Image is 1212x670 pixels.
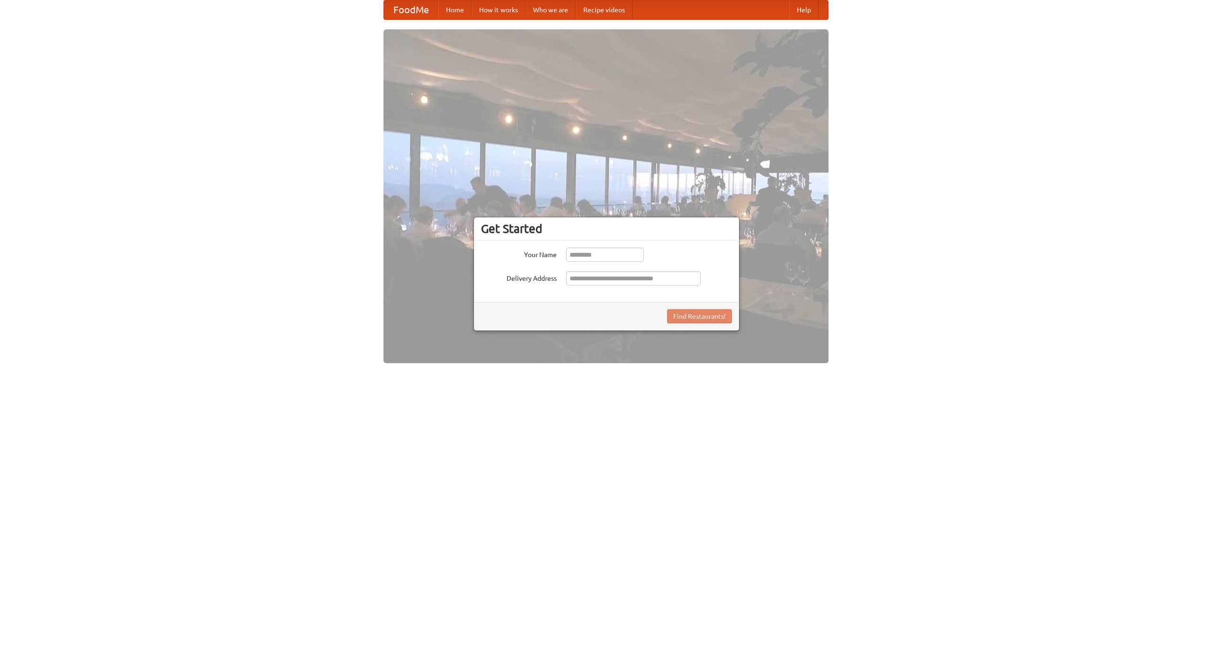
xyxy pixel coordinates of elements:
a: How it works [472,0,526,19]
label: Delivery Address [481,271,557,283]
a: FoodMe [384,0,438,19]
a: Home [438,0,472,19]
a: Who we are [526,0,576,19]
button: Find Restaurants! [667,309,732,323]
a: Recipe videos [576,0,633,19]
a: Help [789,0,819,19]
label: Your Name [481,248,557,259]
h3: Get Started [481,222,732,236]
